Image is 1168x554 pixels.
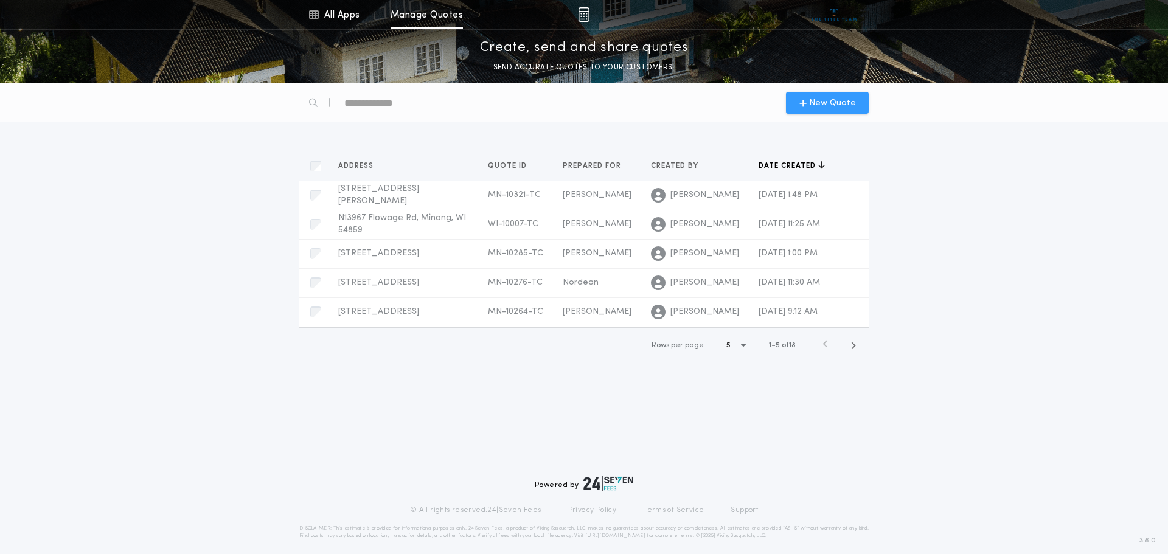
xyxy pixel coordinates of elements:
[410,505,541,515] p: © All rights reserved. 24|Seven Fees
[643,505,704,515] a: Terms of Service
[812,9,857,21] img: vs-icon
[726,336,750,355] button: 5
[670,189,739,201] span: [PERSON_NAME]
[338,278,419,287] span: [STREET_ADDRESS]
[493,61,675,74] p: SEND ACCURATE QUOTES TO YOUR CUSTOMERS.
[338,161,376,171] span: Address
[670,306,739,318] span: [PERSON_NAME]
[652,342,706,349] span: Rows per page:
[776,342,780,349] span: 5
[759,249,818,258] span: [DATE] 1:00 PM
[578,7,589,22] img: img
[769,342,771,349] span: 1
[488,160,536,172] button: Quote ID
[299,525,869,539] p: DISCLAIMER: This estimate is provided for informational purposes only. 24|Seven Fees, a product o...
[1139,535,1156,546] span: 3.8.0
[338,307,419,316] span: [STREET_ADDRESS]
[759,190,818,199] span: [DATE] 1:48 PM
[338,249,419,258] span: [STREET_ADDRESS]
[568,505,617,515] a: Privacy Policy
[535,476,633,491] div: Powered by
[563,278,599,287] span: Nordean
[338,213,466,235] span: N13967 Flowage Rd, Minong, WI 54859
[726,339,731,351] h1: 5
[651,160,707,172] button: Created by
[488,190,541,199] span: MN-10321-TC
[731,505,758,515] a: Support
[670,218,739,230] span: [PERSON_NAME]
[670,248,739,260] span: [PERSON_NAME]
[759,278,820,287] span: [DATE] 11:30 AM
[563,307,631,316] span: [PERSON_NAME]
[670,277,739,289] span: [PERSON_NAME]
[563,220,631,229] span: [PERSON_NAME]
[759,160,825,172] button: Date created
[809,97,856,109] span: New Quote
[782,340,796,351] span: of 18
[563,249,631,258] span: [PERSON_NAME]
[480,38,689,58] p: Create, send and share quotes
[563,190,631,199] span: [PERSON_NAME]
[759,307,818,316] span: [DATE] 9:12 AM
[759,220,820,229] span: [DATE] 11:25 AM
[563,161,624,171] span: Prepared for
[585,533,645,538] a: [URL][DOMAIN_NAME]
[338,184,419,206] span: [STREET_ADDRESS][PERSON_NAME]
[488,220,538,229] span: WI-10007-TC
[338,160,383,172] button: Address
[488,161,529,171] span: Quote ID
[759,161,818,171] span: Date created
[488,249,543,258] span: MN-10285-TC
[488,307,543,316] span: MN-10264-TC
[583,476,633,491] img: logo
[786,92,869,114] button: New Quote
[651,161,701,171] span: Created by
[488,278,543,287] span: MN-10276-TC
